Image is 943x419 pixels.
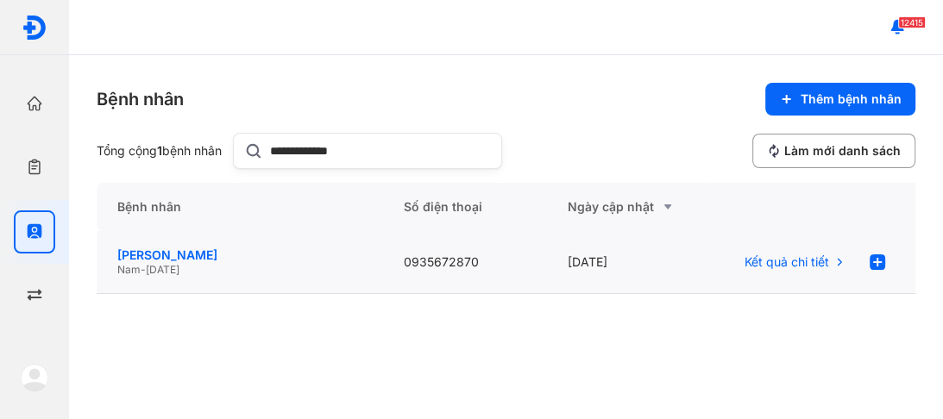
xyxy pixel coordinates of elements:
div: Bệnh nhân [97,87,184,111]
button: Làm mới danh sách [752,134,915,168]
div: [DATE] [547,231,711,294]
span: Thêm bệnh nhân [801,91,902,107]
img: logo [22,15,47,41]
div: [PERSON_NAME] [117,247,362,263]
button: Thêm bệnh nhân [765,83,915,116]
span: 12415 [898,16,926,28]
img: logo [21,364,48,391]
div: Ngày cập nhật [568,197,690,217]
span: - [141,263,146,276]
span: 1 [157,143,162,158]
span: Làm mới danh sách [784,143,901,159]
div: 0935672870 [383,231,547,294]
div: Số điện thoại [383,183,547,231]
span: Nam [117,263,141,276]
span: Kết quả chi tiết [745,254,829,270]
span: [DATE] [146,263,179,276]
div: Tổng cộng bệnh nhân [97,143,226,159]
div: Bệnh nhân [97,183,383,231]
